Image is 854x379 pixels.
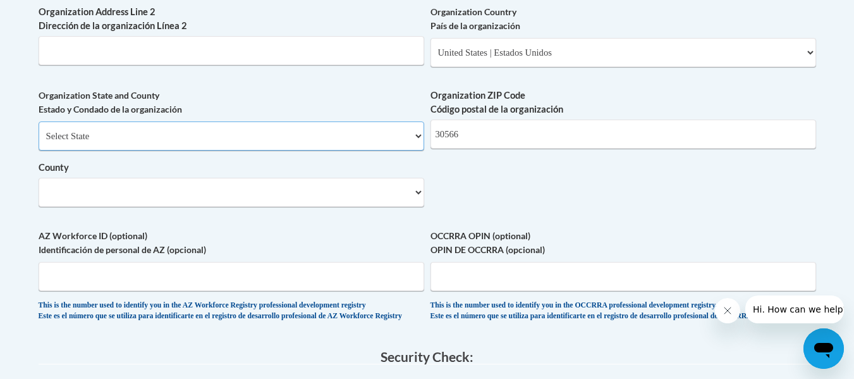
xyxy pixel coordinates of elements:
[430,301,816,321] div: This is the number used to identify you in the OCCRRA professional development registry. Este es ...
[381,349,473,364] span: Security Check:
[430,89,816,116] label: Organization ZIP Code Código postal de la organización
[430,120,816,149] input: Metadata input
[745,295,844,323] iframe: Message from company
[803,328,844,369] iframe: Button to launch messaging window
[39,89,424,116] label: Organization State and County Estado y Condado de la organización
[39,229,424,257] label: AZ Workforce ID (optional) Identificación de personal de AZ (opcional)
[430,229,816,257] label: OCCRRA OPIN (optional) OPIN DE OCCRRA (opcional)
[39,5,424,33] label: Organization Address Line 2 Dirección de la organización Línea 2
[715,298,740,323] iframe: Close message
[39,36,424,65] input: Metadata input
[8,9,102,19] span: Hi. How can we help?
[39,301,424,321] div: This is the number used to identify you in the AZ Workforce Registry professional development reg...
[430,5,816,33] label: Organization Country País de la organización
[39,161,424,175] label: County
